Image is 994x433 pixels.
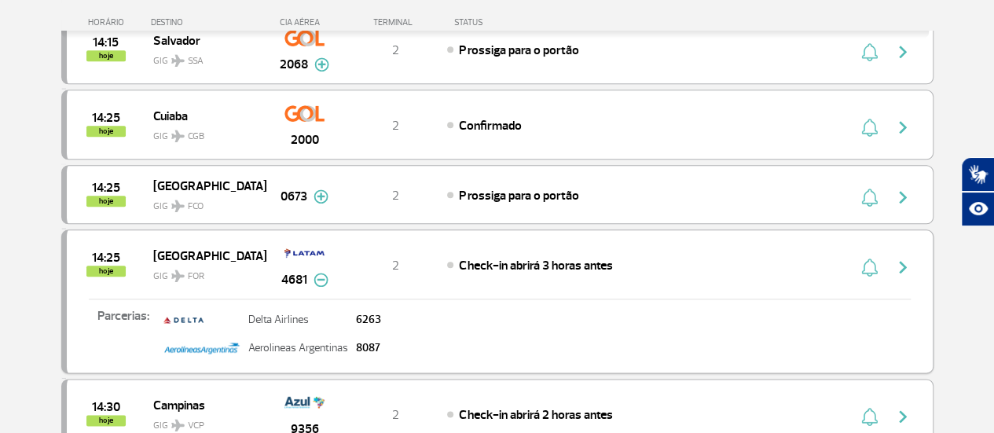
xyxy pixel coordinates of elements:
[92,402,120,413] span: 2025-09-30 14:30:00
[392,118,399,134] span: 2
[86,126,126,137] span: hoje
[961,157,994,226] div: Plugin de acessibilidade da Hand Talk.
[93,37,119,48] span: 2025-09-30 14:15:00
[86,266,126,277] span: hoje
[893,407,912,426] img: seta-direita-painel-voo.svg
[266,17,344,28] div: CIA AÉREA
[171,54,185,67] img: destiny_airplane.svg
[280,55,308,74] span: 2068
[392,42,399,58] span: 2
[92,182,120,193] span: 2025-09-30 14:25:00
[92,252,120,263] span: 2025-09-30 14:25:00
[893,188,912,207] img: seta-direita-painel-voo.svg
[153,261,254,284] span: GIG
[459,118,521,134] span: Confirmado
[893,42,912,61] img: seta-direita-painel-voo.svg
[171,419,185,431] img: destiny_airplane.svg
[281,270,307,289] span: 4681
[171,130,185,142] img: destiny_airplane.svg
[459,258,612,273] span: Check-in abrirá 3 horas antes
[861,42,878,61] img: sino-painel-voo.svg
[291,130,319,149] span: 2000
[188,419,204,433] span: VCP
[459,42,578,58] span: Prossiga para o portão
[153,46,254,68] span: GIG
[153,410,254,433] span: GIG
[314,57,329,72] img: mais-info-painel-voo.svg
[153,121,254,144] span: GIG
[153,105,254,126] span: Cuiaba
[67,306,160,350] p: Parcerias:
[153,175,254,196] span: [GEOGRAPHIC_DATA]
[459,407,612,423] span: Check-in abrirá 2 horas antes
[861,258,878,277] img: sino-painel-voo.svg
[171,200,185,212] img: destiny_airplane.svg
[344,17,446,28] div: TERMINAL
[153,191,254,214] span: GIG
[188,270,204,284] span: FOR
[86,50,126,61] span: hoje
[86,196,126,207] span: hoje
[248,343,348,354] p: Aerolineas Argentinas
[861,188,878,207] img: sino-painel-voo.svg
[171,270,185,282] img: destiny_airplane.svg
[188,54,204,68] span: SSA
[163,335,240,361] img: Property%201%3DAEROLINEAS.jpg
[392,407,399,423] span: 2
[153,394,254,415] span: Campinas
[314,273,328,287] img: menos-info-painel-voo.svg
[356,343,381,354] p: 8087
[893,118,912,137] img: seta-direita-painel-voo.svg
[188,200,204,214] span: FCO
[446,17,574,28] div: STATUS
[459,188,578,204] span: Prossiga para o portão
[153,30,254,50] span: Salvador
[86,415,126,426] span: hoje
[861,118,878,137] img: sino-painel-voo.svg
[314,189,328,204] img: mais-info-painel-voo.svg
[961,192,994,226] button: Abrir recursos assistivos.
[248,314,348,325] p: Delta Airlines
[961,157,994,192] button: Abrir tradutor de língua de sinais.
[92,112,120,123] span: 2025-09-30 14:25:00
[893,258,912,277] img: seta-direita-painel-voo.svg
[861,407,878,426] img: sino-painel-voo.svg
[392,188,399,204] span: 2
[66,17,152,28] div: HORÁRIO
[153,245,254,266] span: [GEOGRAPHIC_DATA]
[356,314,381,325] p: 6263
[281,187,307,206] span: 0673
[392,258,399,273] span: 2
[151,17,266,28] div: DESTINO
[163,306,204,333] img: delta.png
[188,130,204,144] span: CGB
